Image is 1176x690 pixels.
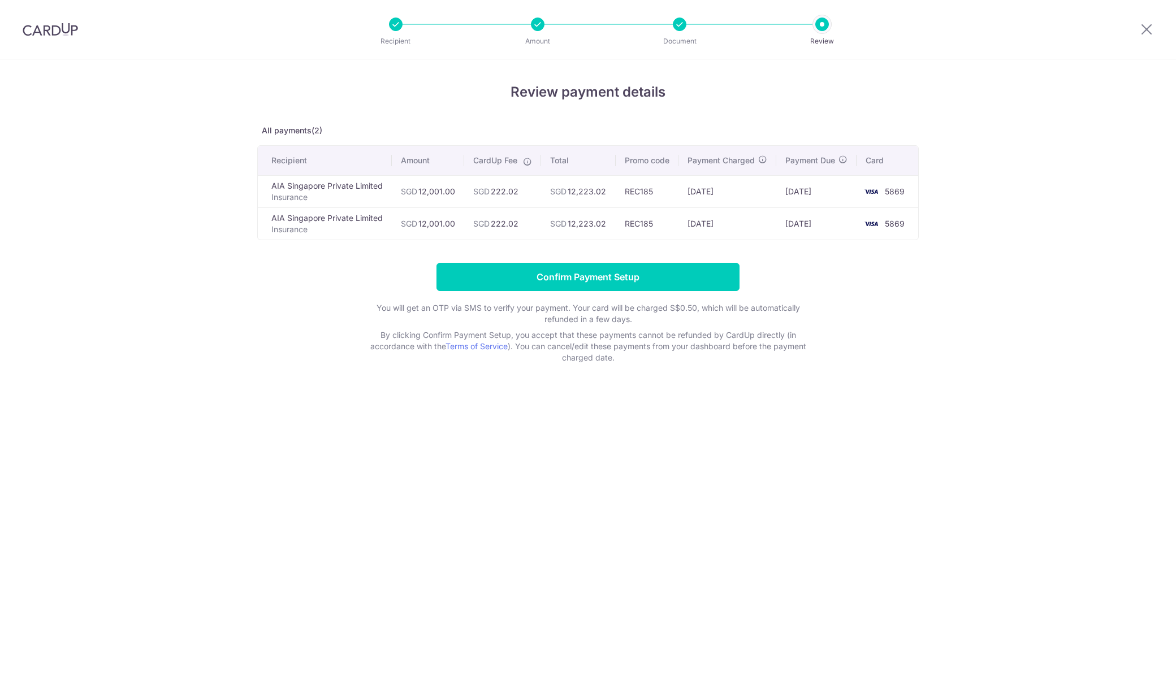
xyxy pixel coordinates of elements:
[446,341,508,351] a: Terms of Service
[23,23,78,36] img: CardUp
[857,146,918,175] th: Card
[496,36,580,47] p: Amount
[776,207,857,240] td: [DATE]
[776,175,857,207] td: [DATE]
[362,329,814,363] p: By clicking Confirm Payment Setup, you accept that these payments cannot be refunded by CardUp di...
[473,219,490,228] span: SGD
[541,207,615,240] td: 12,223.02
[401,186,417,196] span: SGD
[436,263,740,291] input: Confirm Payment Setup
[550,219,567,228] span: SGD
[354,36,438,47] p: Recipient
[616,146,678,175] th: Promo code
[392,175,464,207] td: 12,001.00
[258,207,392,240] td: AIA Singapore Private Limited
[860,217,883,231] img: <span class="translation_missing" title="translation missing: en.account_steps.new_confirm_form.b...
[271,192,383,203] p: Insurance
[392,146,464,175] th: Amount
[860,185,883,198] img: <span class="translation_missing" title="translation missing: en.account_steps.new_confirm_form.b...
[550,186,567,196] span: SGD
[258,146,392,175] th: Recipient
[473,186,490,196] span: SGD
[688,155,755,166] span: Payment Charged
[616,207,678,240] td: REC185
[257,82,919,102] h4: Review payment details
[257,125,919,136] p: All payments(2)
[473,155,517,166] span: CardUp Fee
[541,175,615,207] td: 12,223.02
[271,224,383,235] p: Insurance
[258,175,392,207] td: AIA Singapore Private Limited
[678,175,776,207] td: [DATE]
[464,207,541,240] td: 222.02
[616,175,678,207] td: REC185
[392,207,464,240] td: 12,001.00
[638,36,721,47] p: Document
[678,207,776,240] td: [DATE]
[362,302,814,325] p: You will get an OTP via SMS to verify your payment. Your card will be charged S$0.50, which will ...
[885,219,905,228] span: 5869
[541,146,615,175] th: Total
[464,175,541,207] td: 222.02
[780,36,864,47] p: Review
[401,219,417,228] span: SGD
[885,186,905,196] span: 5869
[785,155,835,166] span: Payment Due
